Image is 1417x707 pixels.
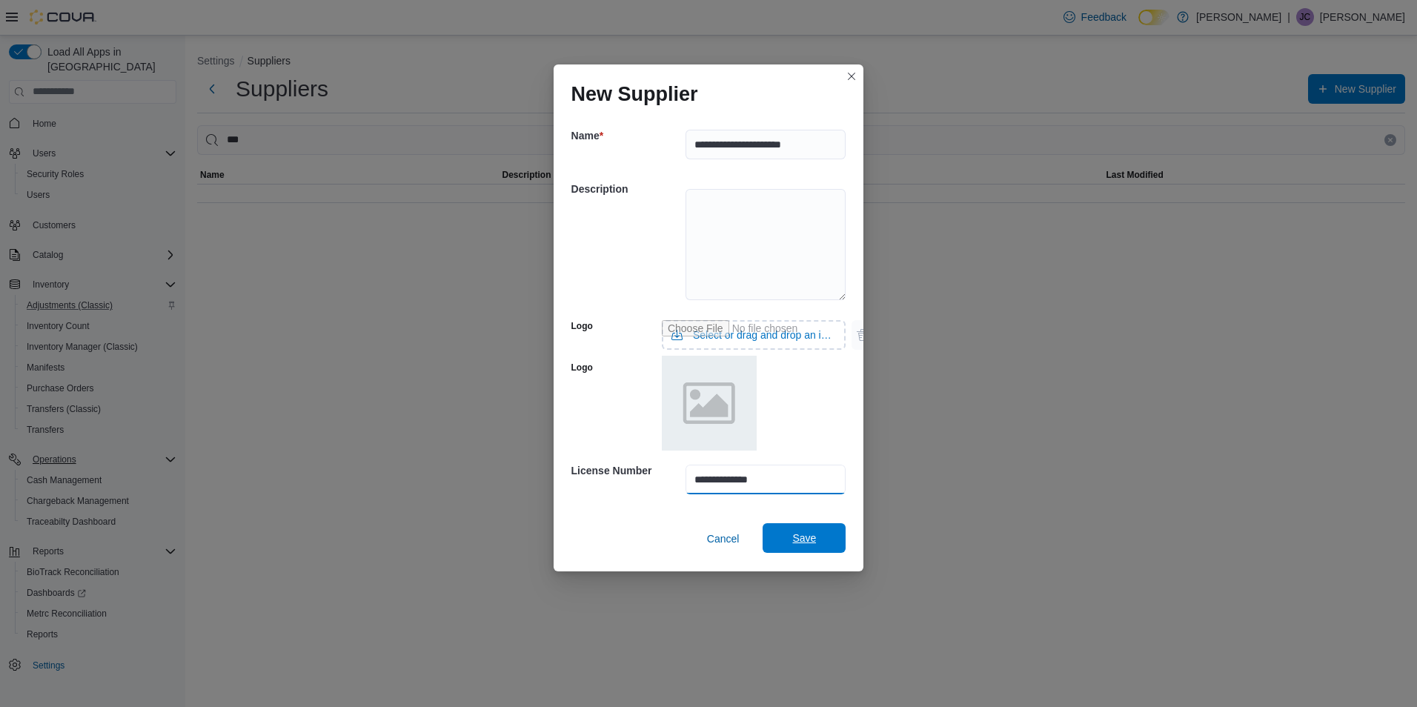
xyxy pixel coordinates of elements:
[571,320,593,332] label: Logo
[571,174,683,204] h5: Description
[662,320,846,350] input: Use aria labels when no actual label is in use
[571,121,683,150] h5: Name
[662,356,757,451] img: placeholder.png
[792,531,816,545] span: Save
[571,362,593,374] label: Logo
[843,67,860,85] button: Closes this modal window
[701,524,746,554] button: Cancel
[571,82,698,106] h1: New Supplier
[763,523,846,553] button: Save
[571,456,683,485] h5: License Number
[707,531,740,546] span: Cancel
